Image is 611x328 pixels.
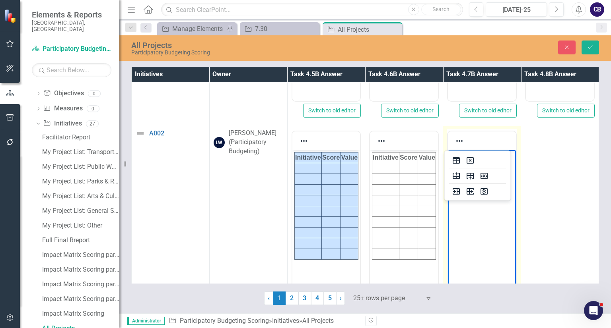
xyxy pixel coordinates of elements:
div: Manage Elements [172,24,225,34]
div: [PERSON_NAME] (Participatory Budgeting) [229,129,283,156]
iframe: Rich Text Area [292,150,360,289]
strong: Value [49,4,65,11]
button: Switch to old editor [303,104,361,118]
strong: Initiative [3,4,29,11]
button: Insert row before [449,170,463,181]
a: Impact Matrix Scoring [40,307,119,320]
button: Reveal or hide additional toolbar items [453,135,466,147]
input: Search ClearPoint... [161,3,463,17]
div: 27 [86,120,99,127]
iframe: Rich Text Area [370,150,438,289]
button: Delete table [463,155,477,166]
a: My Project List: Transportation [40,146,119,158]
span: Elements & Reports [32,10,111,19]
button: Insert row after [463,170,477,181]
span: ‹ [268,294,270,302]
div: » » [169,316,359,326]
strong: Score [30,4,47,11]
div: LW [214,137,225,148]
button: Switch to old editor [459,104,517,118]
span: Search [432,6,449,12]
a: Impact Matrix Scoring part 2 [40,293,119,305]
input: Search Below... [32,63,111,77]
button: Delete column [477,186,491,197]
button: Delete row [477,170,491,181]
a: Initiatives [43,119,82,128]
div: 7.30 [255,24,317,34]
button: Insert column after [463,186,477,197]
span: 1 [273,291,286,305]
a: Participatory Budgeting Scoring [180,317,269,324]
div: Full Final Rreport [42,237,119,244]
a: My Project List: Arts & Culture [40,190,119,203]
a: My Project List: Other [40,219,119,232]
a: Manage Elements [159,24,225,34]
iframe: Intercom live chat [584,301,603,320]
div: All Projects [338,25,400,35]
div: All Projects [131,41,390,50]
div: [DATE]-25 [488,5,544,15]
div: My Project List: Transportation [42,149,119,156]
a: Objectives [43,89,84,98]
div: My Project List: Arts & Culture [42,193,119,200]
a: A002 [149,130,205,137]
a: Measures [43,104,82,113]
div: Participatory Budgeting Scoring [131,50,390,56]
div: 0 [87,105,99,112]
a: Impact Matrix Scoring part 3 - scoring [40,263,119,276]
span: Administrator [127,317,165,325]
a: Impact Matrix Scoring part 3 - redistribute owners for A and B ones [40,278,119,291]
div: 0 [88,90,101,97]
div: Impact Matrix Scoring part 3 - redistribute owners for A and B ones [42,281,119,288]
a: Full Final Rreport [40,234,119,247]
div: My Project List: Parks & Recreation [42,178,119,185]
div: All Projects [302,317,334,324]
button: Search [421,4,461,15]
a: Initiatives [272,317,299,324]
a: My Project List: Public Works [40,160,119,173]
iframe: Rich Text Area [448,150,516,289]
a: My Project List: Parks & Recreation [40,175,119,188]
a: 4 [311,291,324,305]
button: Insert column before [449,186,463,197]
button: Switch to old editor [381,104,439,118]
a: My Project List: General Services [40,205,119,217]
div: My Project List: Other [42,222,119,229]
img: Not Defined [136,129,145,138]
button: CB [590,2,604,17]
img: ClearPoint Strategy [4,9,18,23]
span: › [340,294,342,302]
div: Impact Matrix Scoring [42,310,119,317]
button: Table properties [449,155,463,166]
button: [DATE]-25 [486,2,547,17]
a: Facilitator Report [40,131,119,144]
a: 3 [298,291,311,305]
div: Impact Matrix Scoring part 1 [42,251,119,259]
div: Impact Matrix Scoring part 2 [42,295,119,303]
div: Impact Matrix Scoring part 3 - scoring [42,266,119,273]
button: Reveal or hide additional toolbar items [375,135,388,147]
a: Participatory Budgeting Scoring [32,44,111,54]
small: [GEOGRAPHIC_DATA], [GEOGRAPHIC_DATA] [32,19,111,33]
button: Reveal or hide additional toolbar items [297,135,311,147]
a: Impact Matrix Scoring part 1 [40,249,119,261]
a: 7.30 [242,24,317,34]
button: Switch to old editor [537,104,595,118]
div: My Project List: Public Works [42,163,119,170]
div: Facilitator Report [42,134,119,141]
a: 5 [324,291,337,305]
div: My Project List: General Services [42,207,119,214]
a: 2 [286,291,298,305]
